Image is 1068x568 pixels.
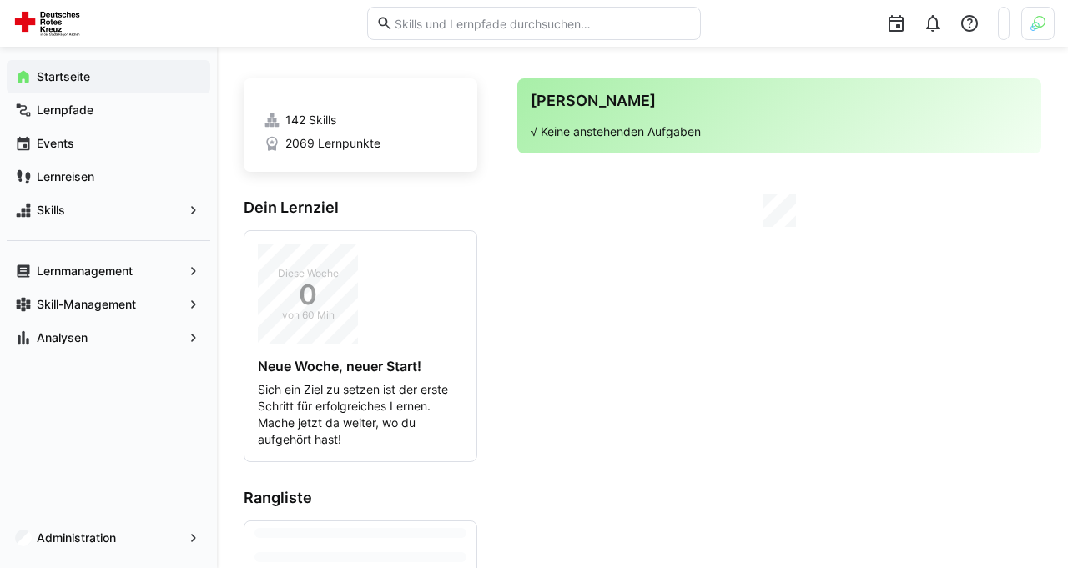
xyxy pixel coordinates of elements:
[531,123,1028,140] p: √ Keine anstehenden Aufgaben
[258,381,463,448] p: Sich ein Ziel zu setzen ist der erste Schritt für erfolgreiches Lernen. Mache jetzt da weiter, wo...
[285,135,380,152] span: 2069 Lernpunkte
[531,92,1028,110] h3: [PERSON_NAME]
[244,489,477,507] h3: Rangliste
[285,112,336,128] span: 142 Skills
[393,16,692,31] input: Skills und Lernpfade durchsuchen…
[264,112,457,128] a: 142 Skills
[244,199,477,217] h3: Dein Lernziel
[258,358,463,374] h4: Neue Woche, neuer Start!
